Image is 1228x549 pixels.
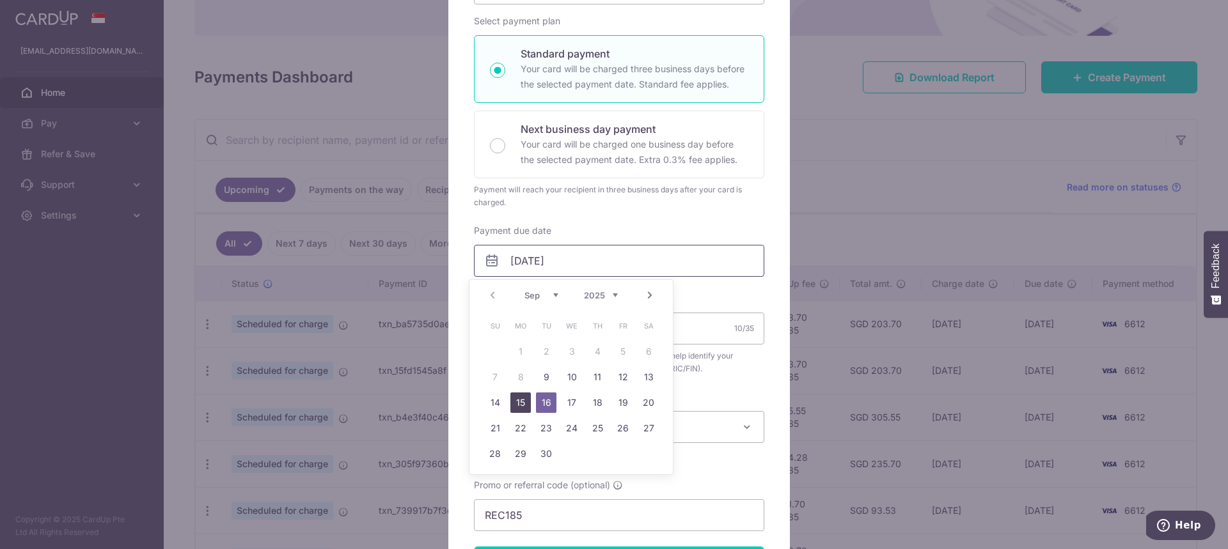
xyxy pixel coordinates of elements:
[613,418,633,438] a: 26
[474,245,764,277] input: DD / MM / YYYY
[734,322,754,335] div: 10/35
[613,392,633,413] a: 19
[587,392,608,413] a: 18
[638,418,659,438] a: 27
[485,444,505,464] a: 28
[474,224,551,237] label: Payment due date
[638,367,659,387] a: 13
[485,392,505,413] a: 14
[510,392,531,413] a: 15
[638,392,659,413] a: 20
[587,418,608,438] a: 25
[562,418,582,438] a: 24
[521,61,748,92] p: Your card will be charged three business days before the selected payment date. Standard fee appl...
[562,392,582,413] a: 17
[587,316,608,336] span: Thursday
[613,316,633,336] span: Friday
[510,418,531,438] a: 22
[638,316,659,336] span: Saturday
[485,316,505,336] span: Sunday
[536,316,556,336] span: Tuesday
[510,444,531,464] a: 29
[536,367,556,387] a: 9
[536,392,556,413] a: 16
[536,418,556,438] a: 23
[474,479,610,491] span: Promo or referral code (optional)
[1210,244,1222,288] span: Feedback
[521,121,748,137] p: Next business day payment
[613,367,633,387] a: 12
[474,15,560,27] label: Select payment plan
[562,367,582,387] a: 10
[642,288,657,303] a: Next
[521,46,748,61] p: Standard payment
[562,316,582,336] span: Wednesday
[1204,231,1228,318] button: Feedback - Show survey
[485,418,505,438] a: 21
[521,137,748,167] p: Your card will be charged one business day before the selected payment date. Extra 0.3% fee applies.
[510,316,531,336] span: Monday
[474,183,764,209] div: Payment will reach your recipient in three business days after your card is charged.
[587,367,608,387] a: 11
[1146,511,1215,543] iframe: Opens a widget where you can find more information
[536,444,556,464] a: 30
